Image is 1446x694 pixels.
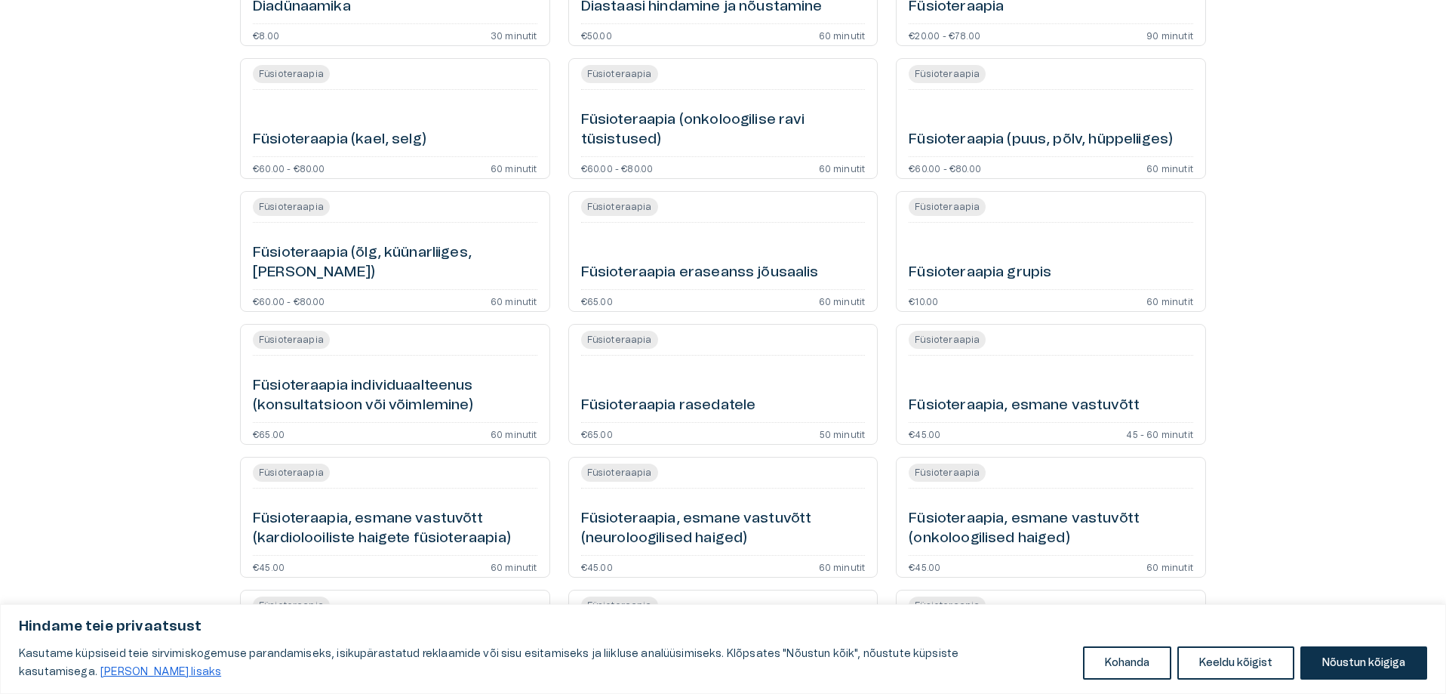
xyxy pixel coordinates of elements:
[1177,646,1294,680] button: Keeldu kõigist
[568,457,878,578] a: Open service booking details
[581,509,866,549] h6: Füsioteraapia, esmane vastuvõtt (neuroloogilised haiged)
[491,296,537,305] p: 60 minutit
[896,58,1206,179] a: Open service booking details
[240,457,550,578] a: Open service booking details
[820,429,866,438] p: 50 minutit
[100,666,222,678] a: Loe lisaks
[909,509,1193,549] h6: Füsioteraapia, esmane vastuvõtt (onkoloogilised haiged)
[253,130,426,150] h6: Füsioteraapia (kael, selg)
[1146,30,1193,39] p: 90 minutit
[581,67,658,81] span: Füsioteraapia
[1146,163,1193,172] p: 60 minutit
[253,429,285,438] p: €65.00
[253,200,330,214] span: Füsioteraapia
[896,457,1206,578] a: Open service booking details
[568,191,878,312] a: Open service booking details
[240,324,550,445] a: Open service booking details
[253,599,330,612] span: Füsioteraapia
[491,562,537,571] p: 60 minutit
[253,296,325,305] p: €60.00 - €80.00
[19,645,1072,681] p: Kasutame küpsiseid teie sirvimiskogemuse parandamiseks, isikupärastatud reklaamide või sisu esita...
[253,509,537,549] h6: Füsioteraapia, esmane vastuvõtt (kardiolooiliste haigete füsioteraapia)
[491,30,537,39] p: 30 minutit
[909,67,986,81] span: Füsioteraapia
[581,110,866,150] h6: Füsioteraapia (onkoloogilise ravi tüsistused)
[568,324,878,445] a: Open service booking details
[1300,646,1427,680] button: Nõustun kõigiga
[1146,296,1193,305] p: 60 minutit
[253,333,330,347] span: Füsioteraapia
[909,562,940,571] p: €45.00
[253,30,279,39] p: €8.00
[77,12,100,24] span: Help
[896,191,1206,312] a: Open service booking details
[581,599,658,612] span: Füsioteraapia
[253,376,537,416] h6: Füsioteraapia individuaalteenus (konsultatsioon või võimlemine)
[581,263,819,283] h6: Füsioteraapia eraseanss jõusaalis
[819,562,866,571] p: 60 minutit
[909,466,986,480] span: Füsioteraapia
[19,618,1427,636] p: Hindame teie privaatsust
[568,58,878,179] a: Open service booking details
[253,562,285,571] p: €45.00
[1126,429,1193,438] p: 45 - 60 minutit
[581,396,756,416] h6: Füsioteraapia rasedatele
[581,333,658,347] span: Füsioteraapia
[909,263,1051,283] h6: Füsioteraapia grupis
[491,163,537,172] p: 60 minutit
[819,163,866,172] p: 60 minutit
[909,130,1173,150] h6: Füsioteraapia (puus, põlv, hüppeliiges)
[909,200,986,214] span: Füsioteraapia
[253,163,325,172] p: €60.00 - €80.00
[909,429,940,438] p: €45.00
[1146,562,1193,571] p: 60 minutit
[253,67,330,81] span: Füsioteraapia
[581,429,613,438] p: €65.00
[581,163,654,172] p: €60.00 - €80.00
[253,466,330,480] span: Füsioteraapia
[240,191,550,312] a: Open service booking details
[581,296,613,305] p: €65.00
[909,333,986,347] span: Füsioteraapia
[240,58,550,179] a: Open service booking details
[909,30,980,39] p: €20.00 - €78.00
[909,599,986,612] span: Füsioteraapia
[581,30,612,39] p: €50.00
[581,200,658,214] span: Füsioteraapia
[819,296,866,305] p: 60 minutit
[253,243,537,283] h6: Füsioteraapia (õlg, küünarliiges, [PERSON_NAME])
[909,396,1140,416] h6: Füsioteraapia, esmane vastuvõtt
[909,296,938,305] p: €10.00
[491,429,537,438] p: 60 minutit
[1083,646,1171,680] button: Kohanda
[581,466,658,480] span: Füsioteraapia
[581,562,613,571] p: €45.00
[909,163,981,172] p: €60.00 - €80.00
[819,30,866,39] p: 60 minutit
